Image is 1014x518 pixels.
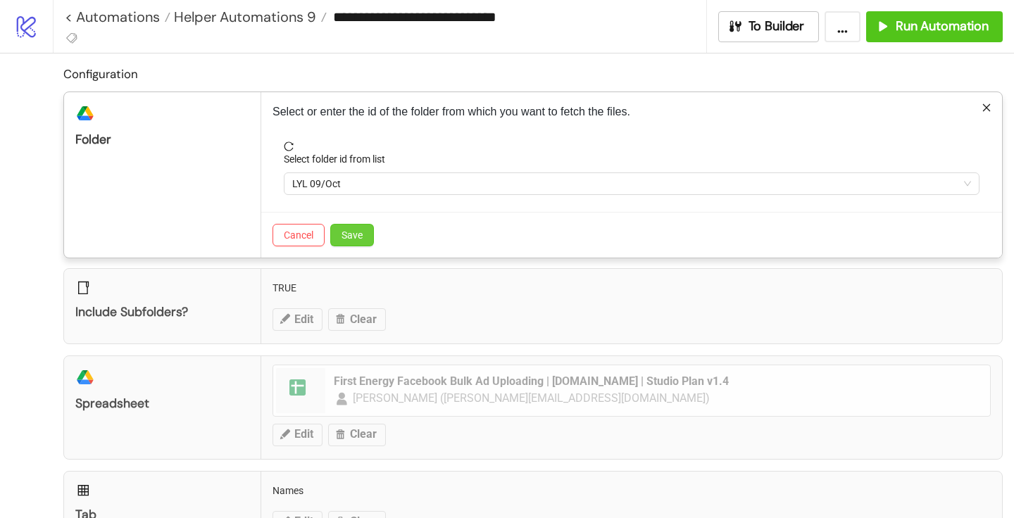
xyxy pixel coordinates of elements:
[896,18,989,34] span: Run Automation
[273,103,991,120] p: Select or enter the id of the folder from which you want to fetch the files.
[718,11,820,42] button: To Builder
[284,229,313,241] span: Cancel
[63,65,1003,83] h2: Configuration
[284,141,979,151] span: reload
[65,10,170,24] a: < Automations
[284,151,394,167] label: Select folder id from list
[982,103,991,113] span: close
[75,132,249,148] div: Folder
[170,8,316,26] span: Helper Automations 9
[866,11,1003,42] button: Run Automation
[170,10,327,24] a: Helper Automations 9
[749,18,805,34] span: To Builder
[330,224,374,246] button: Save
[342,229,363,241] span: Save
[273,224,325,246] button: Cancel
[825,11,860,42] button: ...
[292,173,971,194] span: LYL 09/Oct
